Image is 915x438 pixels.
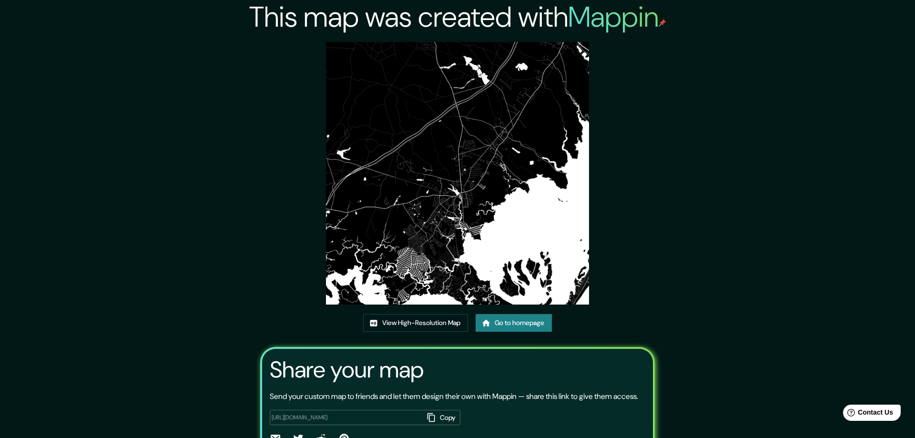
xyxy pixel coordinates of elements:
[270,391,638,402] p: Send your custom map to friends and let them design their own with Mappin — share this link to gi...
[326,42,589,305] img: created-map
[830,401,905,428] iframe: Help widget launcher
[423,410,460,426] button: Copy
[363,314,468,332] a: View High-Resolution Map
[659,19,666,27] img: mappin-pin
[476,314,552,332] a: Go to homepage
[270,357,424,383] h3: Share your map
